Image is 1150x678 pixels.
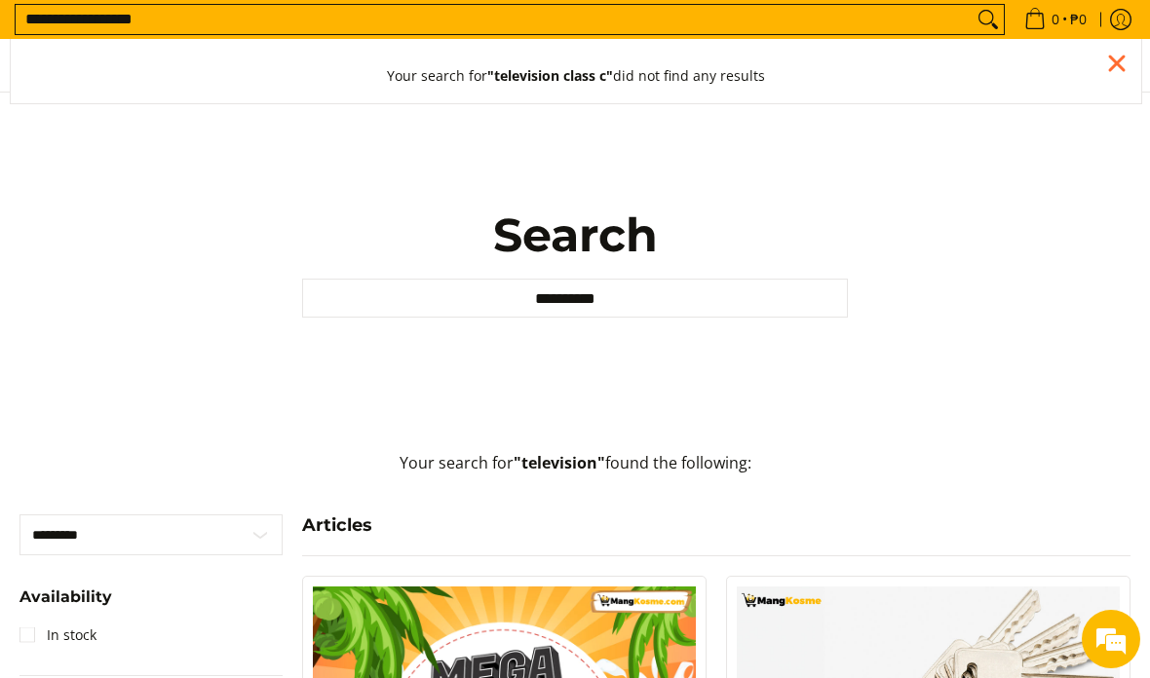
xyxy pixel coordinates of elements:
button: Search [973,5,1004,34]
button: Your search for"television class c"did not find any results [367,49,785,103]
summary: Open [19,589,112,620]
h4: Articles [302,514,1131,536]
span: Availability [19,589,112,605]
span: 0 [1049,13,1062,26]
span: We're online! [113,210,269,407]
div: Chat with us now [101,109,327,134]
span: • [1018,9,1092,30]
div: Close pop up [1102,49,1131,78]
p: Your search for found the following: [19,451,1131,495]
strong: "television class c" [487,66,613,85]
textarea: Type your message and hit 'Enter' [10,463,371,531]
h1: Search [302,207,848,264]
div: Minimize live chat window [320,10,366,56]
a: In stock [19,620,96,651]
strong: "television" [514,452,605,473]
span: ₱0 [1067,13,1090,26]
